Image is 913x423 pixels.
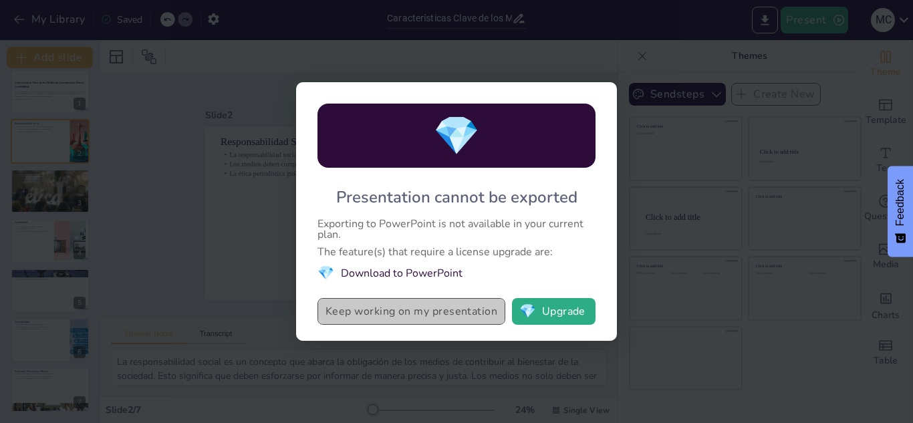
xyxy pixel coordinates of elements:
[317,264,596,282] li: Download to PowerPoint
[888,166,913,257] button: Feedback - Show survey
[512,298,596,325] button: diamondUpgrade
[894,179,906,226] span: Feedback
[519,305,536,318] span: diamond
[317,219,596,240] div: Exporting to PowerPoint is not available in your current plan.
[317,247,596,257] div: The feature(s) that require a license upgrade are:
[433,110,480,162] span: diamond
[317,264,334,282] span: diamond
[336,186,577,208] div: Presentation cannot be exported
[317,298,505,325] button: Keep working on my presentation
